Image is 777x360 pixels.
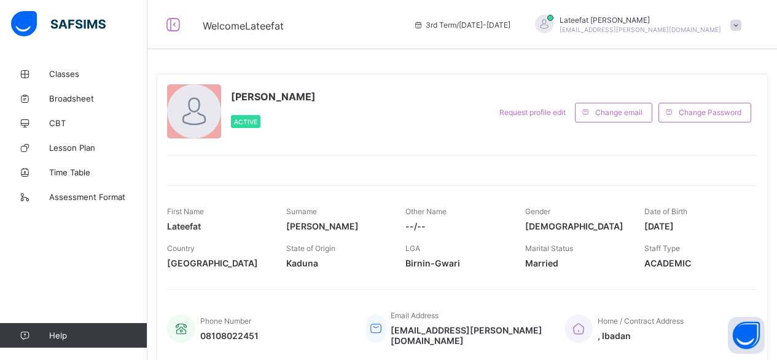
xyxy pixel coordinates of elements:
span: Change Password [679,108,741,117]
button: Open asap [728,317,765,354]
div: LateefatOderinde-Gbadamosi [523,15,748,35]
span: , Ibadan [598,330,684,341]
span: Phone Number [200,316,251,326]
img: safsims [11,11,106,37]
span: Married [525,258,626,268]
span: session/term information [413,20,510,30]
span: [PERSON_NAME] [231,90,316,103]
span: 08108022451 [200,330,259,341]
span: [GEOGRAPHIC_DATA] [167,258,268,268]
span: Surname [286,207,317,216]
span: [DEMOGRAPHIC_DATA] [525,221,626,231]
span: Help [49,330,147,340]
span: Date of Birth [644,207,687,216]
span: Time Table [49,167,147,177]
span: Marital Status [525,244,573,253]
span: Welcome Lateefat [203,20,284,32]
span: Lateefat [167,221,268,231]
span: Request profile edit [499,108,566,117]
span: Email Address [391,311,439,320]
span: Other Name [405,207,447,216]
span: Gender [525,207,550,216]
span: Broadsheet [49,94,147,103]
span: Lesson Plan [49,143,147,153]
span: --/-- [405,221,506,231]
span: [EMAIL_ADDRESS][PERSON_NAME][DOMAIN_NAME] [391,325,547,346]
span: Active [234,118,257,126]
span: [PERSON_NAME] [286,221,387,231]
span: Staff Type [644,244,680,253]
span: Home / Contract Address [598,316,684,326]
span: [DATE] [644,221,745,231]
span: Assessment Format [49,192,147,202]
span: ACADEMIC [644,258,745,268]
span: Country [167,244,195,253]
span: State of Origin [286,244,335,253]
span: First Name [167,207,204,216]
span: [EMAIL_ADDRESS][PERSON_NAME][DOMAIN_NAME] [560,26,721,33]
span: LGA [405,244,420,253]
span: Kaduna [286,258,387,268]
span: Change email [595,108,642,117]
span: CBT [49,118,147,128]
span: Birnin-Gwari [405,258,506,268]
span: Lateefat [PERSON_NAME] [560,15,721,25]
span: Classes [49,69,147,79]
